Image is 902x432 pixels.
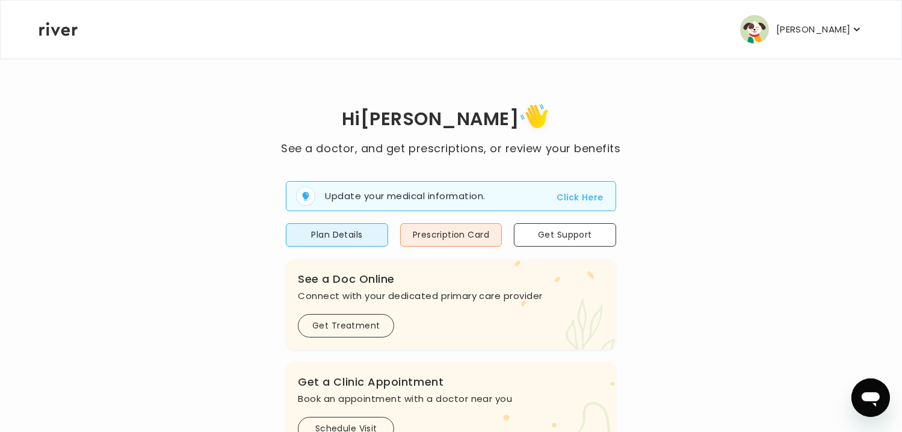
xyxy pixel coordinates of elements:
p: [PERSON_NAME] [776,21,851,38]
h3: See a Doc Online [298,271,604,288]
iframe: Button to launch messaging window [851,378,890,417]
button: Plan Details [286,223,388,247]
button: Get Support [514,223,616,247]
button: Get Treatment [298,314,394,338]
button: Prescription Card [400,223,502,247]
h1: Hi [PERSON_NAME] [281,100,620,140]
button: user avatar[PERSON_NAME] [740,15,863,44]
button: Click Here [557,190,603,205]
img: user avatar [740,15,769,44]
h3: Get a Clinic Appointment [298,374,604,390]
p: Book an appointment with a doctor near you [298,390,604,407]
p: Connect with your dedicated primary care provider [298,288,604,304]
p: Update your medical information. [325,190,485,203]
p: See a doctor, and get prescriptions, or review your benefits [281,140,620,157]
